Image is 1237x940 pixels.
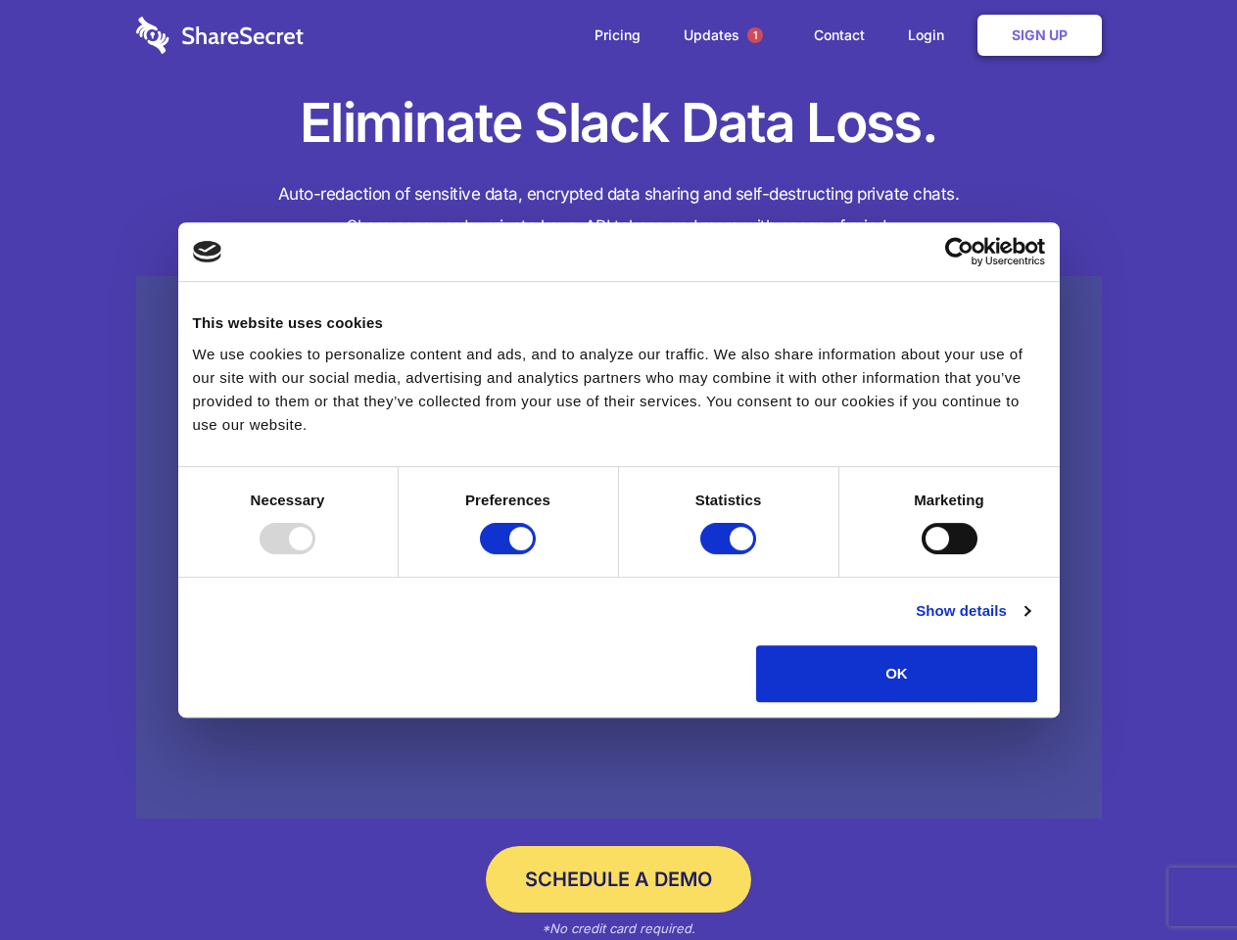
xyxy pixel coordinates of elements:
a: Contact [794,5,884,66]
a: Wistia video thumbnail [136,276,1102,820]
h4: Auto-redaction of sensitive data, encrypted data sharing and self-destructing private chats. Shar... [136,178,1102,243]
button: OK [756,645,1037,702]
img: logo [193,241,222,262]
strong: Preferences [465,492,550,508]
div: We use cookies to personalize content and ads, and to analyze our traffic. We also share informat... [193,343,1045,437]
em: *No credit card required. [542,920,695,936]
strong: Necessary [251,492,325,508]
span: 1 [747,27,763,43]
a: Usercentrics Cookiebot - opens in a new window [874,237,1045,266]
strong: Marketing [914,492,984,508]
h1: Eliminate Slack Data Loss. [136,88,1102,159]
div: This website uses cookies [193,311,1045,335]
a: Schedule a Demo [486,846,751,913]
strong: Statistics [695,492,762,508]
a: Show details [916,599,1029,623]
a: Sign Up [977,15,1102,56]
a: Pricing [575,5,660,66]
a: Login [888,5,974,66]
img: logo-wordmark-white-trans-d4663122ce5f474addd5e946df7df03e33cb6a1c49d2221995e7729f52c070b2.svg [136,17,304,54]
